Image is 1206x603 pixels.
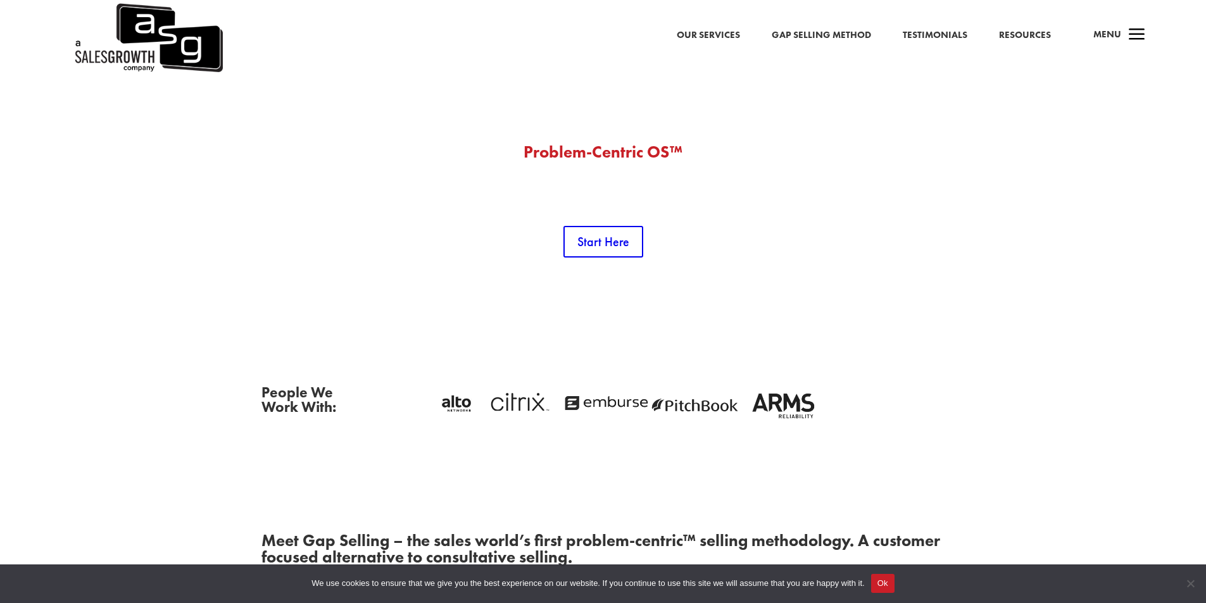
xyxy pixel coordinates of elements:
span: Problem-Centric OS™ [524,141,682,163]
a: Resources [999,27,1051,44]
button: Ok [871,574,895,593]
span: Menu [1093,28,1121,40]
a: Gap Selling Method [772,27,871,44]
span: We use cookies to ensure that we give you the best experience on our website. If you continue to ... [311,577,864,590]
img: pitchbook-logo-dark [650,385,739,421]
span: No [1184,577,1197,590]
img: arms-reliability-logo-dark [739,385,827,421]
a: Start Here [563,226,643,258]
span: a [1124,23,1150,48]
h2: Meet Gap Selling – the sales world’s first problem-centric™ selling methodology. A customer focus... [261,532,945,571]
img: emburse-logo-dark [562,385,650,421]
img: critix-logo-dark [473,385,562,421]
p: Predictable, Reliable Revenue. Every Time. [261,166,945,182]
h2: The ASG [261,127,945,166]
h2: People We Work With: [261,385,404,421]
a: Testimonials [903,27,967,44]
a: Our Services [677,27,740,44]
